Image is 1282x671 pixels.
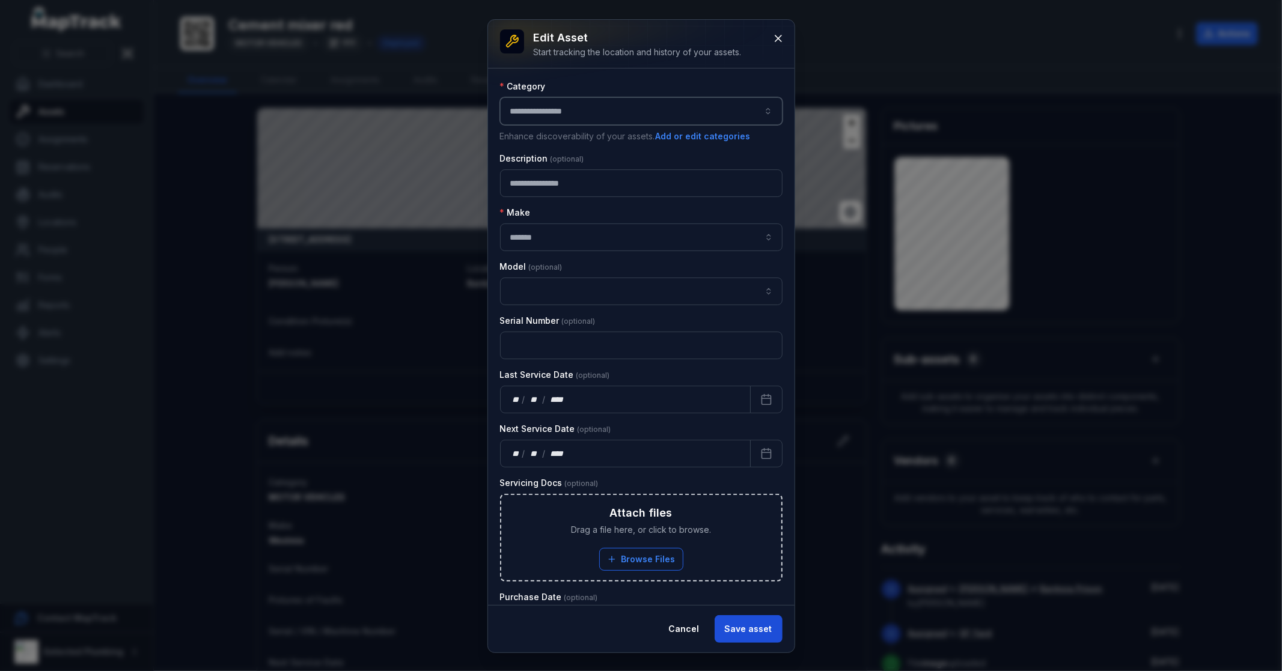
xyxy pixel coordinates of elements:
div: year, [546,393,569,405]
label: Serial Number [500,315,596,327]
button: Save asset [715,615,783,643]
button: Cancel [659,615,710,643]
label: Make [500,207,531,219]
label: Last Service Date [500,369,610,381]
button: Calendar [750,386,783,413]
div: / [522,448,526,460]
div: month, [526,393,542,405]
label: Model [500,261,563,273]
h3: Edit asset [534,29,742,46]
div: day, [510,393,522,405]
div: / [542,448,546,460]
label: Servicing Docs [500,477,599,489]
p: Enhance discoverability of your assets. [500,130,783,143]
button: Add or edit categories [655,130,751,143]
button: Calendar [750,440,783,467]
button: Browse Files [599,548,683,571]
div: / [522,393,526,405]
label: Purchase Date [500,591,598,603]
input: asset-edit:cf[09246113-4bcc-4687-b44f-db17154807e5]-label [500,223,783,251]
div: / [542,393,546,405]
h3: Attach files [610,505,673,521]
div: day, [510,448,522,460]
label: Next Service Date [500,423,611,435]
span: Drag a file here, or click to browse. [571,524,711,536]
input: asset-edit:cf[68832b05-6ea9-43b4-abb7-d68a6a59beaf]-label [500,278,783,305]
label: Description [500,153,584,165]
div: month, [526,448,542,460]
div: year, [546,448,569,460]
label: Category [500,80,546,93]
div: Start tracking the location and history of your assets. [534,46,742,58]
